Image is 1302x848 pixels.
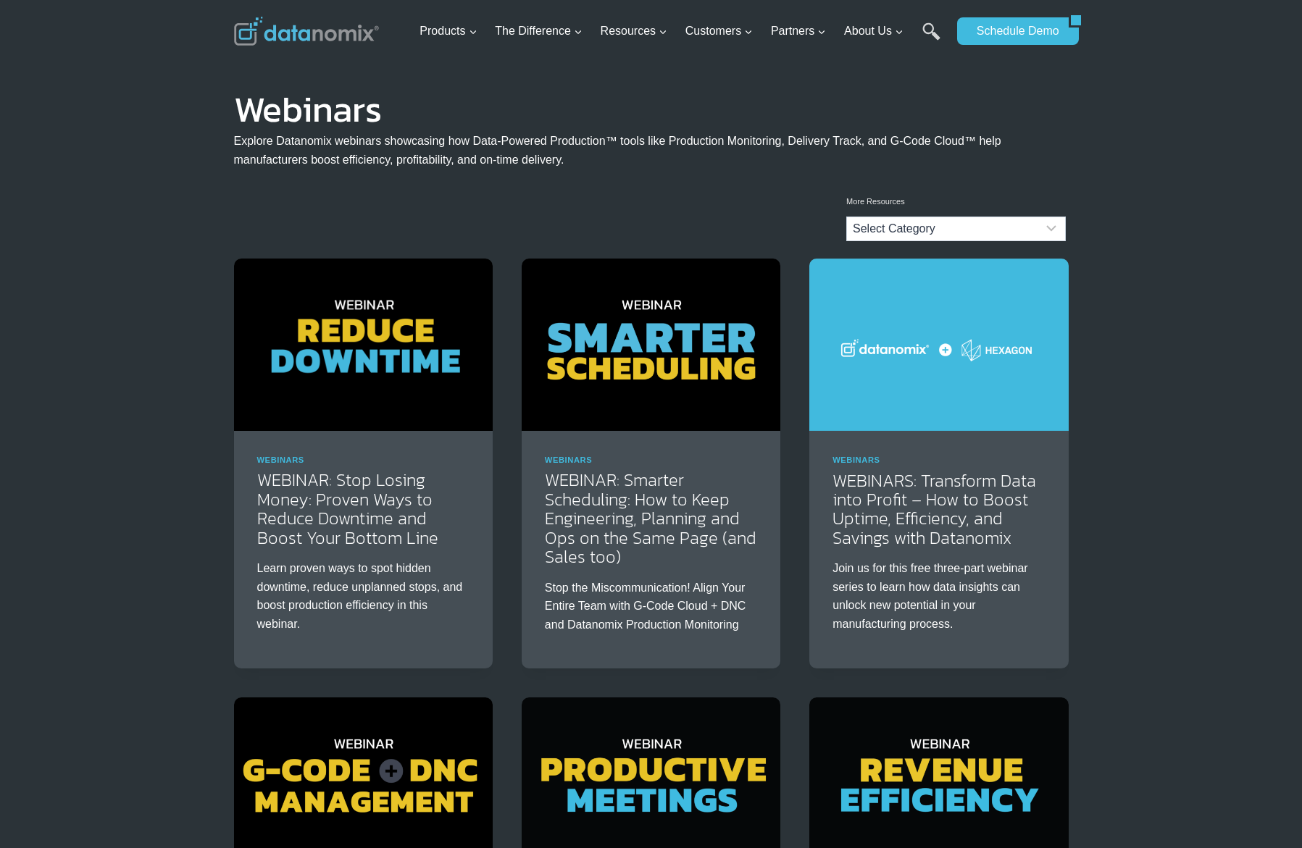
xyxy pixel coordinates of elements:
[234,135,1001,166] span: Explore Datanomix webinars showcasing how Data-Powered Production™ tools like Production Monitori...
[957,17,1069,45] a: Schedule Demo
[257,456,304,464] a: Webinars
[234,98,1069,120] h1: Webinars
[545,456,592,464] a: Webinars
[922,22,940,55] a: Search
[420,22,477,41] span: Products
[846,196,1066,209] p: More Resources
[257,467,438,550] a: WEBINAR: Stop Losing Money: Proven Ways to Reduce Downtime and Boost Your Bottom Line
[545,467,756,569] a: WEBINAR: Smarter Scheduling: How to Keep Engineering, Planning and Ops on the Same Page (and Sale...
[495,22,583,41] span: The Difference
[545,579,757,634] p: Stop the Miscommunication! Align Your Entire Team with G-Code Cloud + DNC and Datanomix Productio...
[601,22,667,41] span: Resources
[832,559,1045,633] p: Join us for this free three-part webinar series to learn how data insights can unlock new potenti...
[685,22,753,41] span: Customers
[257,559,470,633] p: Learn proven ways to spot hidden downtime, reduce unplanned stops, and boost production efficienc...
[234,17,379,46] img: Datanomix
[832,456,880,464] a: Webinars
[771,22,826,41] span: Partners
[809,259,1068,431] img: Hexagon Partners Up with Datanomix
[234,259,493,431] img: WEBINAR: Discover practical ways to reduce downtime, boost productivity, and improve profits in y...
[522,259,780,431] img: Smarter Scheduling: How To Keep Engineering, Planning and Ops on the Same Page
[844,22,904,41] span: About Us
[414,8,950,55] nav: Primary Navigation
[832,468,1036,550] a: WEBINARS: Transform Data into Profit – How to Boost Uptime, Efficiency, and Savings with Datanomix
